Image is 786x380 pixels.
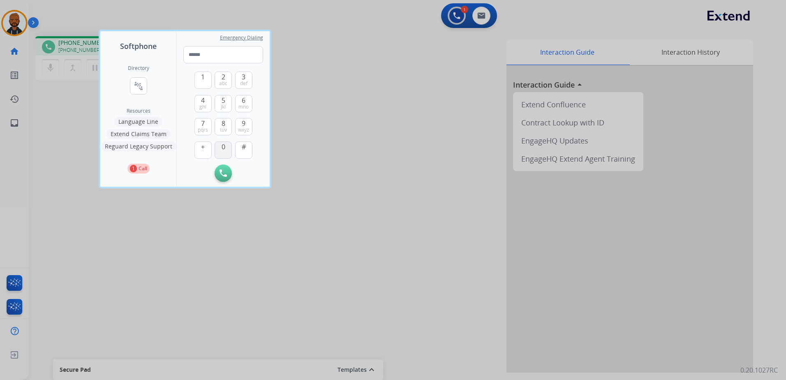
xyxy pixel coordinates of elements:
[127,164,150,174] button: 1Call
[215,72,232,89] button: 2abc
[201,118,205,128] span: 7
[199,104,206,110] span: ghi
[222,95,225,105] span: 5
[114,117,162,127] button: Language Line
[235,72,252,89] button: 3def
[222,72,225,82] span: 2
[194,141,212,159] button: +
[235,118,252,135] button: 9wxyz
[242,142,246,152] span: #
[242,72,245,82] span: 3
[215,118,232,135] button: 8tuv
[235,95,252,112] button: 6mno
[194,95,212,112] button: 4ghi
[238,104,249,110] span: mno
[134,81,143,91] mat-icon: connect_without_contact
[198,127,208,133] span: pqrs
[106,129,171,139] button: Extend Claims Team
[201,72,205,82] span: 1
[128,65,149,72] h2: Directory
[220,35,263,41] span: Emergency Dialing
[220,169,227,177] img: call-button
[194,118,212,135] button: 7pqrs
[215,141,232,159] button: 0
[242,95,245,105] span: 6
[215,95,232,112] button: 5jkl
[238,127,249,133] span: wxyz
[127,108,150,114] span: Resources
[221,104,226,110] span: jkl
[201,142,205,152] span: +
[240,80,247,87] span: def
[235,141,252,159] button: #
[740,365,778,375] p: 0.20.1027RC
[222,142,225,152] span: 0
[220,127,227,133] span: tuv
[242,118,245,128] span: 9
[120,40,157,52] span: Softphone
[101,141,176,151] button: Reguard Legacy Support
[222,118,225,128] span: 8
[194,72,212,89] button: 1
[139,165,147,172] p: Call
[219,80,227,87] span: abc
[130,165,137,172] p: 1
[201,95,205,105] span: 4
